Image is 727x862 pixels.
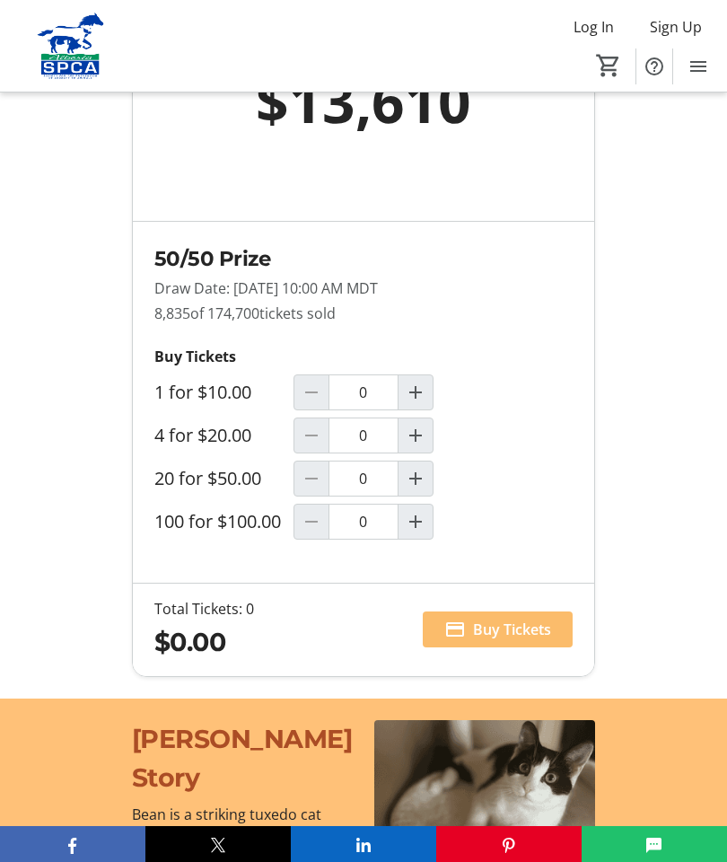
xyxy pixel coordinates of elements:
label: 20 for $50.00 [154,468,261,489]
button: Increment by one [399,462,433,496]
button: Help [636,48,672,84]
button: Sign Up [635,13,716,41]
p: Draw Date: [DATE] 10:00 AM MDT [154,277,573,299]
button: SMS [582,826,727,862]
button: Menu [680,48,716,84]
img: undefined [374,720,595,844]
span: Buy Tickets [473,619,551,640]
button: Buy Tickets [423,611,573,647]
button: Increment by one [399,418,433,453]
div: $0.00 [154,623,254,662]
span: Log In [574,16,614,38]
button: LinkedIn [291,826,436,862]
button: Increment by one [399,505,433,539]
label: 100 for $100.00 [154,511,281,532]
button: Pinterest [436,826,582,862]
label: 4 for $20.00 [154,425,251,446]
div: $13,610 [169,58,558,145]
span: of 174,700 [190,303,259,323]
strong: Buy Tickets [154,347,236,366]
button: Cart [592,49,625,82]
label: 1 for $10.00 [154,382,251,403]
span: Sign Up [650,16,702,38]
img: Alberta SPCA's Logo [11,13,130,80]
button: X [145,826,291,862]
div: Total Tickets: 0 [154,598,254,620]
button: Increment by one [399,375,433,409]
h2: 50/50 Prize [154,243,573,274]
p: 8,835 tickets sold [154,303,573,324]
span: [PERSON_NAME] Story [132,723,353,793]
button: Log In [559,13,628,41]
